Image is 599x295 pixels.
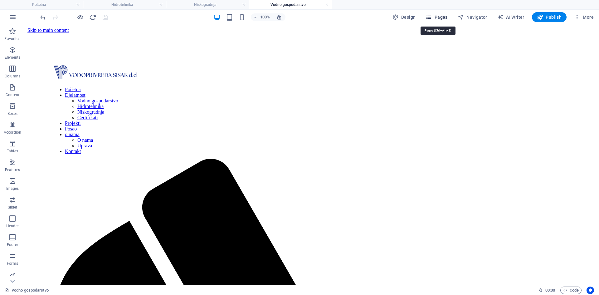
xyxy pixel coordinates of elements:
[83,1,166,8] h4: Hidrotehnika
[587,287,594,294] button: Usercentrics
[423,12,450,22] button: Pages
[7,242,18,247] p: Footer
[560,287,582,294] button: Code
[497,14,524,20] span: AI Writer
[2,2,44,8] a: Skip to main content
[426,14,447,20] span: Pages
[5,167,20,172] p: Features
[4,36,20,41] p: Favorites
[276,14,282,20] i: On resize automatically adjust zoom level to fit chosen device.
[5,74,20,79] p: Columns
[89,13,96,21] button: reload
[7,111,18,116] p: Boxes
[7,149,18,154] p: Tables
[89,14,96,21] i: Reload page
[495,12,527,22] button: AI Writer
[458,14,487,20] span: Navigator
[532,12,567,22] button: Publish
[8,205,17,210] p: Slider
[4,130,21,135] p: Accordion
[574,14,594,20] span: More
[537,14,562,20] span: Publish
[455,12,490,22] button: Navigator
[39,13,46,21] button: undo
[76,13,84,21] button: Click here to leave preview mode and continue editing
[7,261,18,266] p: Forms
[260,13,270,21] h6: 100%
[6,224,19,229] p: Header
[392,14,416,20] span: Design
[6,186,19,191] p: Images
[545,287,555,294] span: 00 00
[563,287,579,294] span: Code
[390,12,418,22] div: Design (Ctrl+Alt+Y)
[5,287,49,294] a: Click to cancel selection. Double-click to open Pages
[249,1,332,8] h4: Vodno gospodarstvo
[166,1,249,8] h4: Niskogradnja
[5,55,21,60] p: Elements
[572,12,596,22] button: More
[390,12,418,22] button: Design
[39,14,46,21] i: Undo: Change text (Ctrl+Z)
[6,92,19,97] p: Content
[251,13,273,21] button: 100%
[539,287,555,294] h6: Session time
